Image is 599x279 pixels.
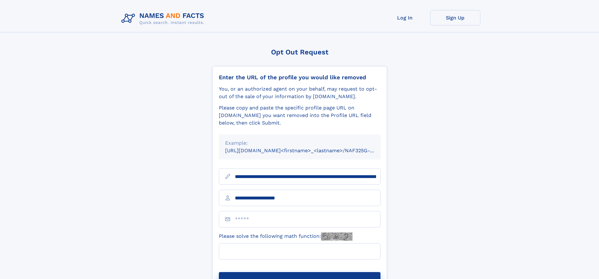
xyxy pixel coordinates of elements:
[219,85,380,100] div: You, or an authorized agent on your behalf, may request to opt-out of the sale of your informatio...
[212,48,387,56] div: Opt Out Request
[119,10,209,27] img: Logo Names and Facts
[225,148,392,153] small: [URL][DOMAIN_NAME]<firstname>_<lastname>/NAF325G-xxxxxxxx
[219,232,352,241] label: Please solve the following math function:
[219,104,380,127] div: Please copy and paste the specific profile page URL on [DOMAIN_NAME] you want removed into the Pr...
[430,10,480,25] a: Sign Up
[219,74,380,81] div: Enter the URL of the profile you would like removed
[380,10,430,25] a: Log In
[225,139,374,147] div: Example:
